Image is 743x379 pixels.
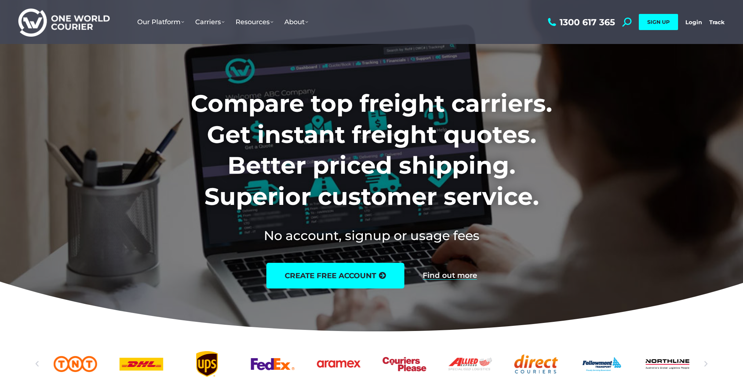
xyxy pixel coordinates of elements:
div: 11 / 25 [646,351,689,377]
a: FedEx logo [251,351,295,377]
div: Slides [54,351,689,377]
a: Direct Couriers logo [514,351,558,377]
a: Login [685,19,702,26]
div: 4 / 25 [185,351,229,377]
a: Aramex_logo [317,351,360,377]
a: UPS logo [185,351,229,377]
a: Northline logo [646,351,689,377]
div: 7 / 25 [383,351,426,377]
span: Our Platform [137,18,184,26]
div: 5 / 25 [251,351,295,377]
h1: Compare top freight carriers. Get instant freight quotes. Better priced shipping. Superior custom... [142,88,601,212]
a: Find out more [423,272,477,280]
div: 6 / 25 [317,351,360,377]
span: About [284,18,308,26]
div: 8 / 25 [448,351,492,377]
a: Followmont transoirt web logo [580,351,624,377]
a: SIGN UP [639,14,678,30]
a: Resources [230,11,279,33]
div: 10 / 25 [580,351,624,377]
a: TNT logo Australian freight company [54,351,97,377]
span: SIGN UP [647,19,670,25]
div: 9 / 25 [514,351,558,377]
div: 2 / 25 [54,351,97,377]
a: Our Platform [132,11,190,33]
a: Track [709,19,725,26]
div: 3 / 25 [119,351,163,377]
span: Resources [236,18,273,26]
h2: No account, signup or usage fees [142,227,601,244]
a: Allied Express logo [448,351,492,377]
a: Couriers Please logo [383,351,426,377]
a: 1300 617 365 [546,18,615,27]
a: create free account [266,263,404,288]
a: About [279,11,314,33]
a: Carriers [190,11,230,33]
span: Carriers [195,18,225,26]
a: DHl logo [119,351,163,377]
img: One World Courier [18,7,110,37]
